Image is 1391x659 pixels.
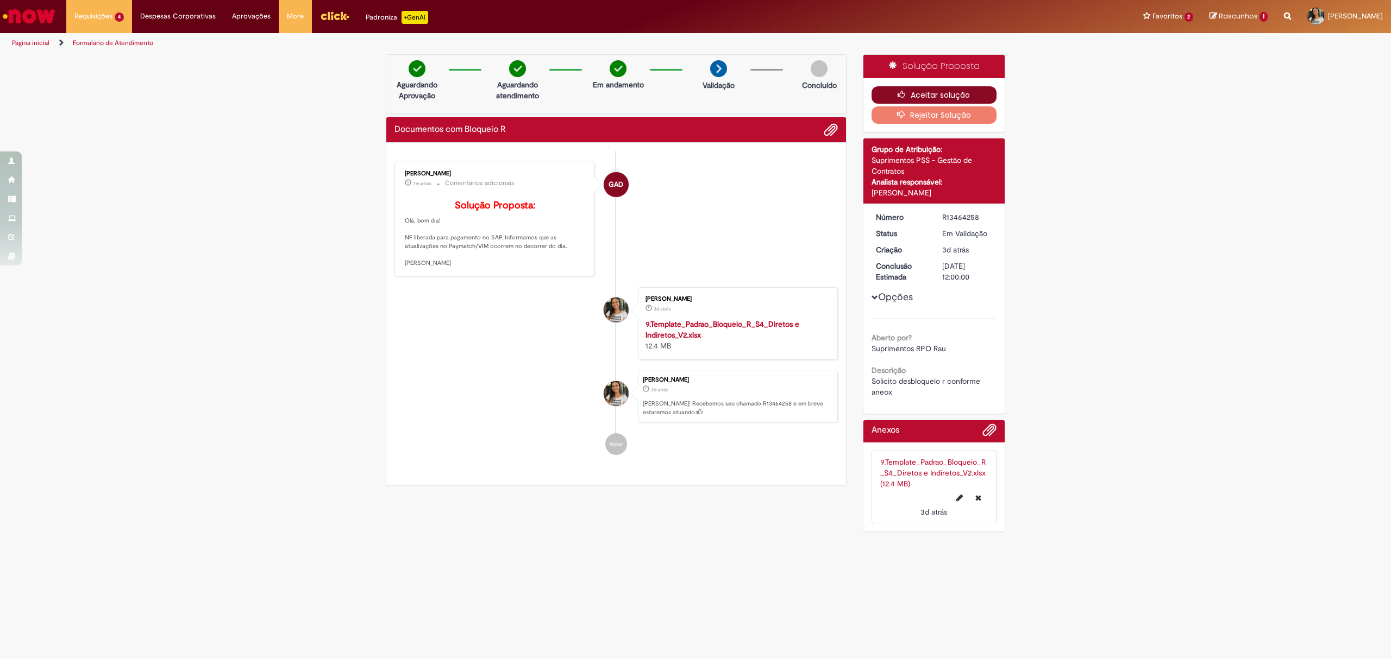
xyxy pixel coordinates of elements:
b: Descrição [872,365,906,375]
button: Excluir 9.Template_Padrao_Bloqueio_R_S4_Diretos e Indiretos_V2.xlsx [969,489,988,506]
span: 4 [115,12,124,22]
p: [PERSON_NAME]! Recebemos seu chamado R13464258 e em breve estaremos atuando. [643,400,832,416]
a: 9.Template_Padrao_Bloqueio_R_S4_Diretos e Indiretos_V2.xlsx (12.4 MB) [880,457,986,489]
time: 29/08/2025 22:22:18 [651,386,668,393]
span: 3d atrás [920,507,947,517]
img: arrow-next.png [710,60,727,77]
div: Grupo de Atribuição: [872,144,997,155]
a: 9.Template_Padrao_Bloqueio_R_S4_Diretos e Indiretos_V2.xlsx [646,319,799,340]
button: Editar nome de arquivo 9.Template_Padrao_Bloqueio_R_S4_Diretos e Indiretos_V2.xlsx [950,489,969,506]
div: [PERSON_NAME] [872,187,997,198]
p: Aguardando Aprovação [391,79,443,101]
span: Favoritos [1152,11,1182,22]
dt: Status [868,228,935,239]
img: click_logo_yellow_360x200.png [320,8,349,24]
img: check-circle-green.png [409,60,425,77]
div: Solução Proposta [863,55,1005,78]
time: 01/09/2025 09:47:42 [413,180,431,187]
a: Página inicial [12,39,49,47]
div: 29/08/2025 22:22:18 [942,244,993,255]
dt: Conclusão Estimada [868,261,935,282]
div: R13464258 [942,212,993,223]
ul: Histórico de tíquete [394,151,838,466]
p: Validação [703,80,735,91]
button: Adicionar anexos [824,123,838,137]
a: Rascunhos [1210,11,1268,22]
div: Analista responsável: [872,176,997,187]
span: Suprimentos RPO Rau [872,344,946,353]
span: [PERSON_NAME] [1328,11,1383,21]
p: Olá, bom dia! NF liberada para pagamento no SAP. Informamos que as atualizações no Paymatch/VIM o... [405,200,586,268]
div: Em Validação [942,228,993,239]
p: Concluído [802,80,837,91]
time: 29/08/2025 22:22:18 [942,245,969,255]
button: Aceitar solução [872,86,997,104]
span: Rascunhos [1219,11,1258,21]
span: 1 [1260,12,1268,22]
dt: Número [868,212,935,223]
small: Comentários adicionais [445,179,515,188]
p: Em andamento [593,79,644,90]
span: 3d atrás [654,306,671,312]
a: Formulário de Atendimento [73,39,153,47]
span: More [287,11,304,22]
div: [PERSON_NAME] [643,377,832,383]
span: 3d atrás [942,245,969,255]
div: Tayna Dos Santos Costa [604,297,629,322]
time: 29/08/2025 22:10:00 [920,507,947,517]
div: [DATE] 12:00:00 [942,261,993,282]
div: Gabriela Alves De Souza [604,172,629,197]
div: [PERSON_NAME] [646,296,826,302]
button: Adicionar anexos [982,423,997,442]
li: Tayna Dos Santos Costa [394,371,838,423]
div: Padroniza [366,11,428,24]
span: Requisições [74,11,112,22]
span: GAD [609,172,623,198]
div: Tayna Dos Santos Costa [604,381,629,406]
img: img-circle-grey.png [811,60,828,77]
span: Aprovações [232,11,271,22]
h2: Anexos [872,426,899,435]
img: ServiceNow [1,5,57,27]
h2: Documentos com Bloqueio R Histórico de tíquete [394,125,506,135]
b: Solução Proposta: [455,199,535,212]
img: check-circle-green.png [610,60,626,77]
div: [PERSON_NAME] [405,170,586,177]
span: 3d atrás [651,386,668,393]
div: Suprimentos PSS - Gestão de Contratos [872,155,997,176]
div: 12.4 MB [646,319,826,351]
b: Aberto por? [872,333,912,343]
span: 2 [1185,12,1194,22]
img: check-circle-green.png [509,60,526,77]
span: 7m atrás [413,180,431,187]
dt: Criação [868,244,935,255]
span: Despesas Corporativas [140,11,216,22]
button: Rejeitar Solução [872,106,997,124]
ul: Trilhas de página [8,33,919,53]
time: 29/08/2025 22:10:00 [654,306,671,312]
p: Aguardando atendimento [491,79,544,101]
p: +GenAi [402,11,428,24]
span: Solicito desbloqueio r conforme aneox [872,376,982,397]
